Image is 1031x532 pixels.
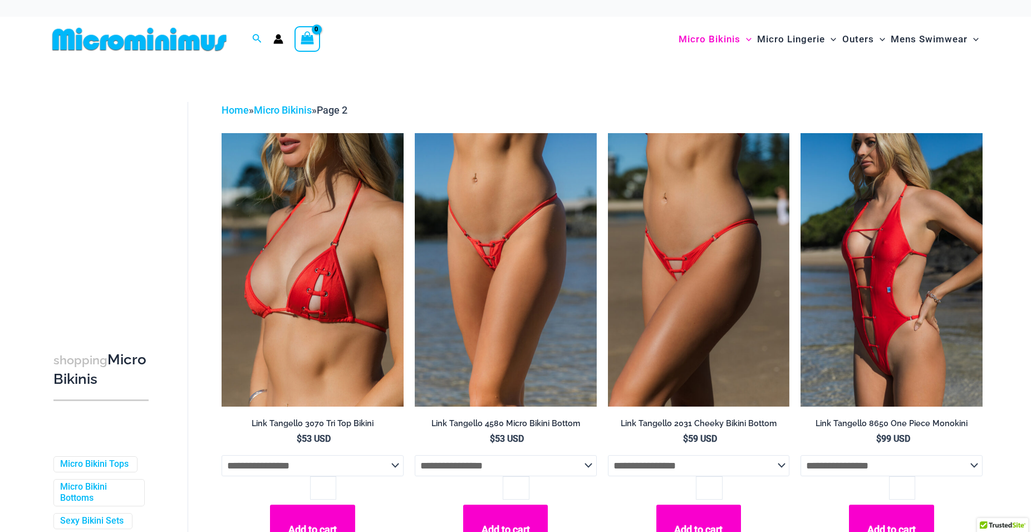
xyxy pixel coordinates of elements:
[222,133,404,406] a: Link Tangello 3070 Tri Top 01Link Tangello 3070 Tri Top 4580 Micro 11Link Tangello 3070 Tri Top 4...
[801,418,983,429] h2: Link Tangello 8650 One Piece Monokini
[683,433,688,444] span: $
[876,433,881,444] span: $
[222,418,404,433] a: Link Tangello 3070 Tri Top Bikini
[317,104,347,116] span: Page 2
[876,433,910,444] bdi: 99 USD
[48,27,231,52] img: MM SHOP LOGO FLAT
[53,353,107,367] span: shopping
[222,104,347,116] span: » »
[297,433,331,444] bdi: 53 USD
[842,25,874,53] span: Outers
[801,133,983,406] img: Link Tangello 8650 One Piece Monokini 11
[801,133,983,406] a: Link Tangello 8650 One Piece Monokini 11Link Tangello 8650 One Piece Monokini 12Link Tangello 865...
[60,515,124,527] a: Sexy Bikini Sets
[415,133,597,406] img: Link Tangello 4580 Micro 01
[683,433,717,444] bdi: 59 USD
[310,476,336,500] input: Product quantity
[490,433,495,444] span: $
[60,458,129,470] a: Micro Bikini Tops
[294,26,320,52] a: View Shopping Cart, empty
[679,25,740,53] span: Micro Bikinis
[254,104,312,116] a: Micro Bikinis
[891,25,968,53] span: Mens Swimwear
[889,476,915,500] input: Product quantity
[53,93,154,316] iframe: TrustedSite Certified
[490,433,524,444] bdi: 53 USD
[222,104,249,116] a: Home
[740,25,752,53] span: Menu Toggle
[825,25,836,53] span: Menu Toggle
[754,22,839,56] a: Micro LingerieMenu ToggleMenu Toggle
[608,418,790,429] h2: Link Tangello 2031 Cheeky Bikini Bottom
[60,481,136,505] a: Micro Bikini Bottoms
[676,22,754,56] a: Micro BikinisMenu ToggleMenu Toggle
[222,133,404,406] img: Link Tangello 3070 Tri Top 01
[415,133,597,406] a: Link Tangello 4580 Micro 01Link Tangello 4580 Micro 02Link Tangello 4580 Micro 02
[415,418,597,429] h2: Link Tangello 4580 Micro Bikini Bottom
[252,32,262,46] a: Search icon link
[608,133,790,406] img: Link Tangello 2031 Cheeky 01
[608,133,790,406] a: Link Tangello 2031 Cheeky 01Link Tangello 2031 Cheeky 02Link Tangello 2031 Cheeky 02
[674,21,983,58] nav: Site Navigation
[874,25,885,53] span: Menu Toggle
[888,22,981,56] a: Mens SwimwearMenu ToggleMenu Toggle
[608,418,790,433] a: Link Tangello 2031 Cheeky Bikini Bottom
[53,350,149,389] h3: Micro Bikinis
[968,25,979,53] span: Menu Toggle
[503,476,529,500] input: Product quantity
[222,418,404,429] h2: Link Tangello 3070 Tri Top Bikini
[839,22,888,56] a: OutersMenu ToggleMenu Toggle
[415,418,597,433] a: Link Tangello 4580 Micro Bikini Bottom
[801,418,983,433] a: Link Tangello 8650 One Piece Monokini
[297,433,302,444] span: $
[757,25,825,53] span: Micro Lingerie
[273,34,283,44] a: Account icon link
[696,476,722,500] input: Product quantity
